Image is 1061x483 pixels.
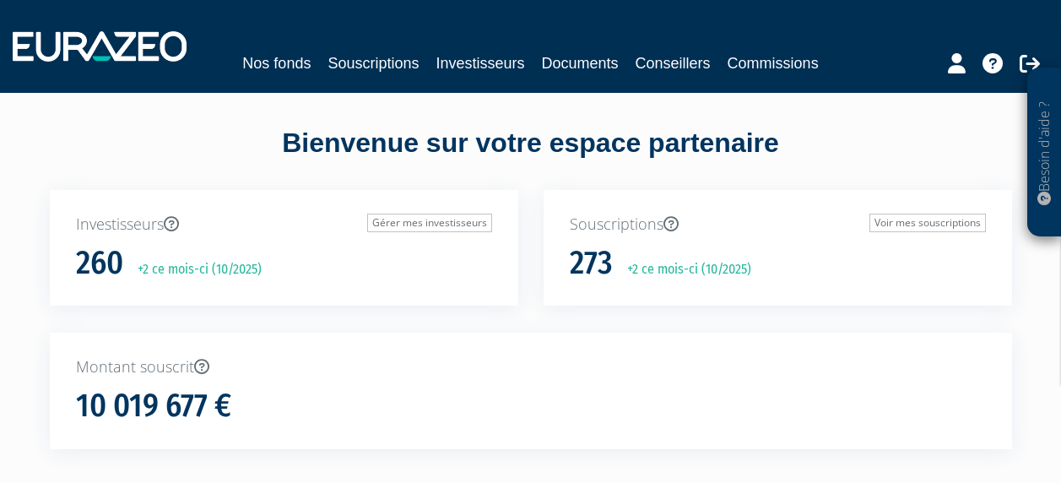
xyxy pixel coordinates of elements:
[1035,77,1054,229] p: Besoin d'aide ?
[76,356,986,378] p: Montant souscrit
[76,388,231,424] h1: 10 019 677 €
[869,214,986,232] a: Voir mes souscriptions
[126,260,262,279] p: +2 ce mois-ci (10/2025)
[636,52,711,75] a: Conseillers
[570,214,986,236] p: Souscriptions
[542,52,619,75] a: Documents
[615,260,751,279] p: +2 ce mois-ci (10/2025)
[13,31,187,62] img: 1732889491-logotype_eurazeo_blanc_rvb.png
[37,124,1025,190] div: Bienvenue sur votre espace partenaire
[76,246,123,281] h1: 260
[242,52,311,75] a: Nos fonds
[328,52,419,75] a: Souscriptions
[570,246,613,281] h1: 273
[367,214,492,232] a: Gérer mes investisseurs
[76,214,492,236] p: Investisseurs
[728,52,819,75] a: Commissions
[436,52,524,75] a: Investisseurs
